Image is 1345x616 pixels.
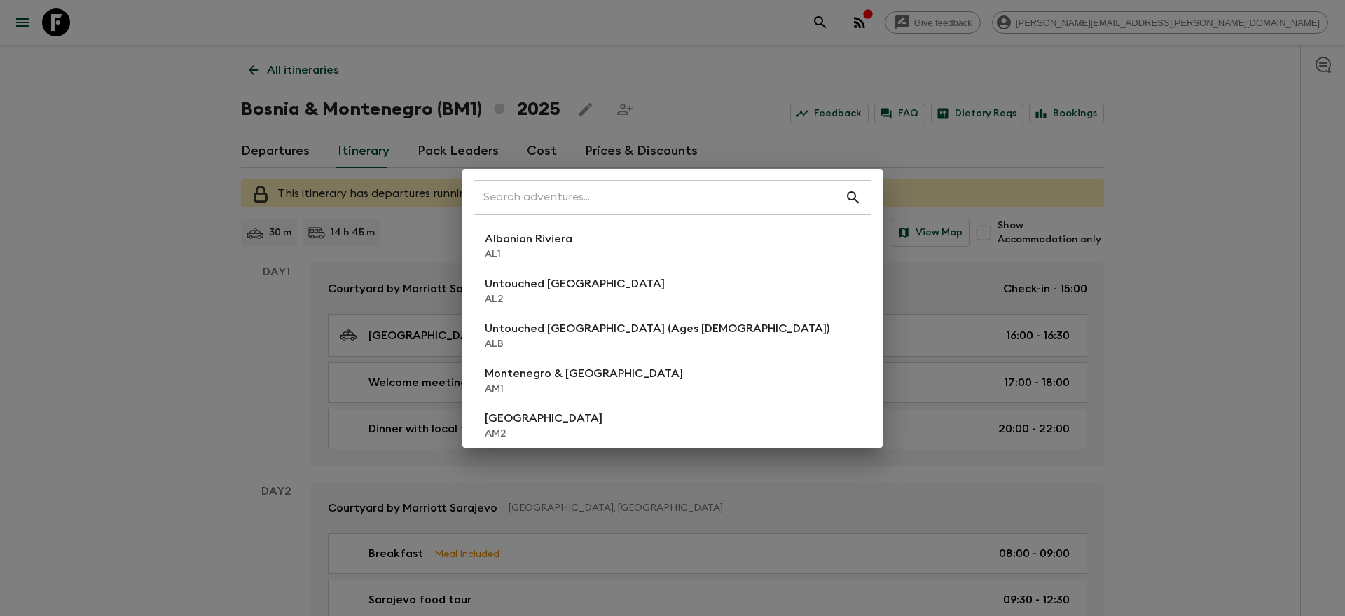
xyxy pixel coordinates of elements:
[485,427,602,441] p: AM2
[485,337,829,351] p: ALB
[485,275,665,292] p: Untouched [GEOGRAPHIC_DATA]
[474,178,845,217] input: Search adventures...
[485,292,665,306] p: AL2
[485,365,683,382] p: Montenegro & [GEOGRAPHIC_DATA]
[485,231,572,247] p: Albanian Riviera
[485,410,602,427] p: [GEOGRAPHIC_DATA]
[485,382,683,396] p: AM1
[485,320,829,337] p: Untouched [GEOGRAPHIC_DATA] (Ages [DEMOGRAPHIC_DATA])
[485,247,572,261] p: AL1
